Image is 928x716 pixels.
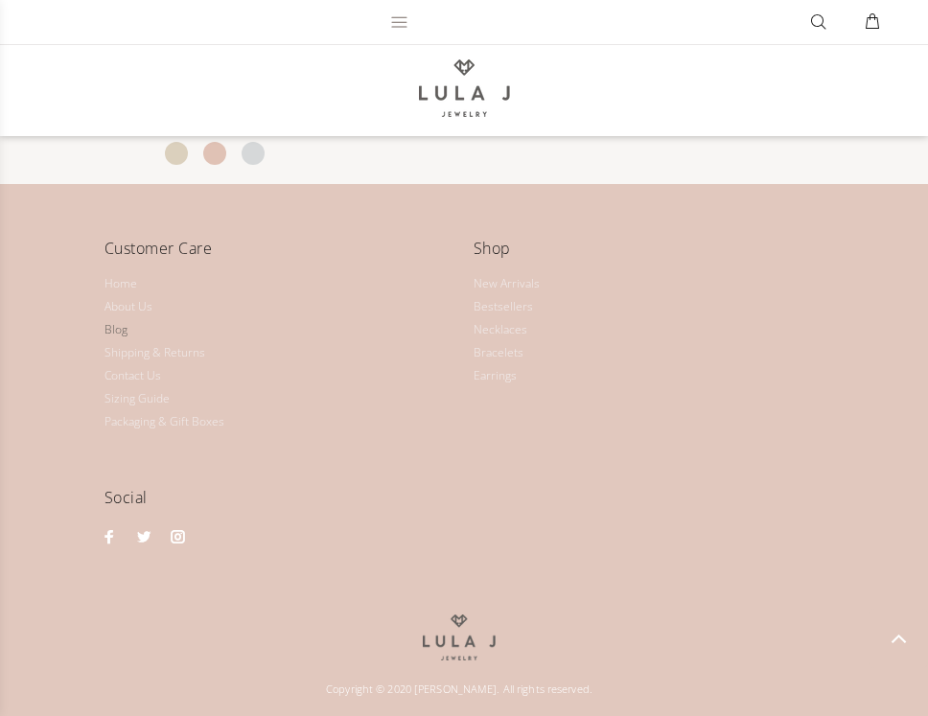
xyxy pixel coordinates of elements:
[104,318,128,341] a: Blog
[474,364,517,387] a: Earrings
[104,485,454,524] h4: Social
[474,295,533,318] a: Bestsellers
[104,295,152,318] a: About Us
[104,341,205,364] a: Shipping & Returns
[104,236,454,275] h4: Customer Care
[474,318,527,341] a: Necklaces
[474,236,824,275] h4: Shop
[869,609,928,668] a: BACK TO TOP
[104,272,137,295] a: Home
[474,341,523,364] a: Bracelets
[474,272,540,295] a: New Arrivals
[104,387,170,410] a: Sizing Guide
[104,410,224,433] a: Packaging & Gift Boxes
[104,364,161,387] a: Contact Us
[104,660,814,706] div: Copyright © 2020 [PERSON_NAME]. All rights reserved.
